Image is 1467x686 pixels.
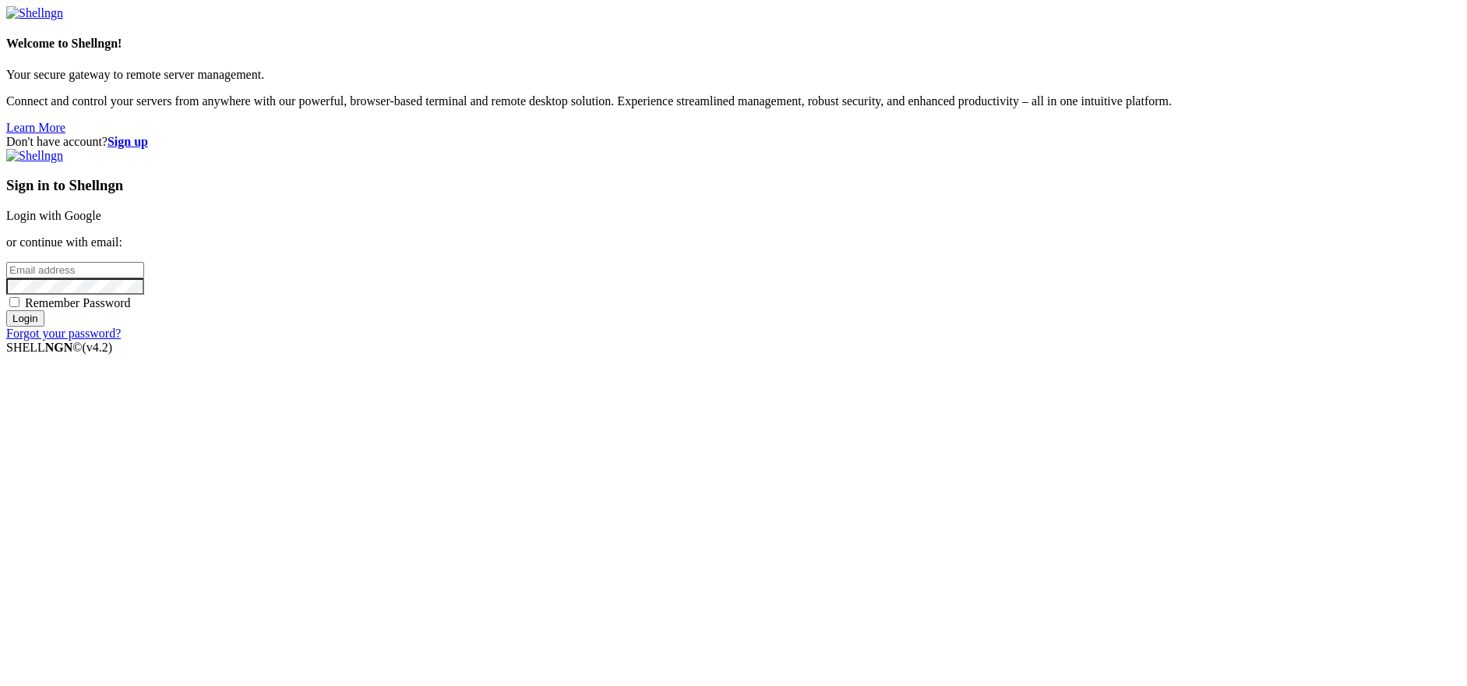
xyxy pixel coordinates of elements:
a: Learn More [6,121,65,134]
img: Shellngn [6,6,63,20]
a: Login with Google [6,209,101,222]
b: NGN [45,341,73,354]
span: SHELL © [6,341,112,354]
input: Login [6,310,44,327]
p: Connect and control your servers from anywhere with our powerful, browser-based terminal and remo... [6,94,1461,108]
a: Sign up [108,135,148,148]
input: Email address [6,262,144,278]
p: Your secure gateway to remote server management. [6,68,1461,82]
h3: Sign in to Shellngn [6,177,1461,194]
span: 4.2.0 [83,341,113,354]
img: Shellngn [6,149,63,163]
div: Don't have account? [6,135,1461,149]
a: Forgot your password? [6,327,121,340]
input: Remember Password [9,297,19,307]
p: or continue with email: [6,235,1461,249]
span: Remember Password [25,296,131,309]
h4: Welcome to Shellngn! [6,37,1461,51]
